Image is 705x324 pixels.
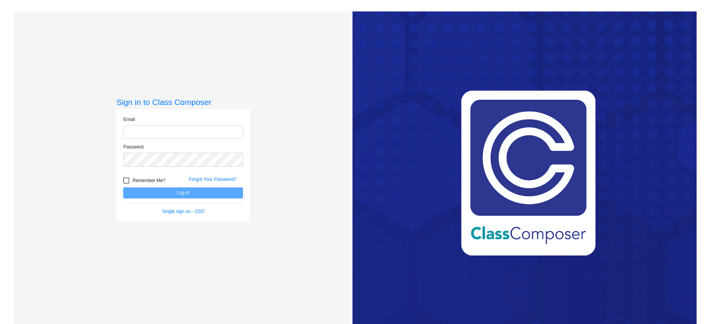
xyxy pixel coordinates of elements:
[123,187,243,198] button: Log In
[123,143,143,150] label: Password
[116,97,250,107] h3: Sign in to Class Composer
[162,209,204,214] a: Single sign on - SSO
[189,177,237,182] a: Forgot Your Password?
[123,116,135,123] label: Email
[132,176,165,185] span: Remember Me?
